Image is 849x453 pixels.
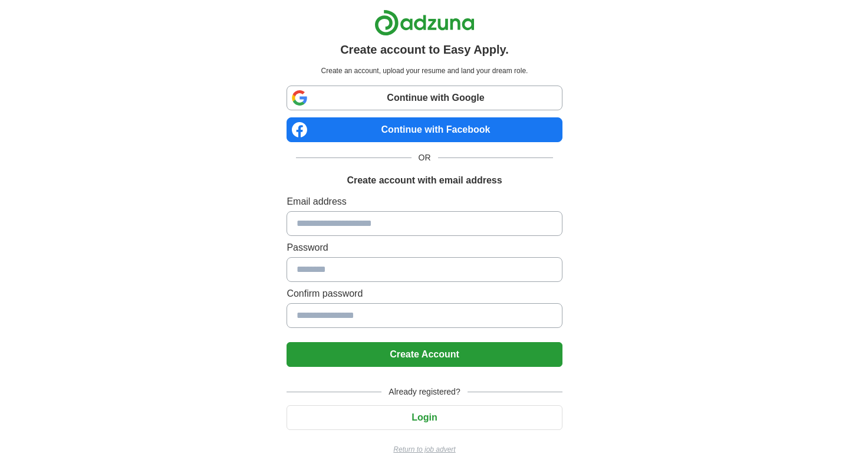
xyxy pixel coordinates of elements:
[287,241,562,255] label: Password
[287,117,562,142] a: Continue with Facebook
[289,65,560,76] p: Create an account, upload your resume and land your dream role.
[287,195,562,209] label: Email address
[287,342,562,367] button: Create Account
[374,9,475,36] img: Adzuna logo
[287,405,562,430] button: Login
[381,386,467,398] span: Already registered?
[340,41,509,58] h1: Create account to Easy Apply.
[412,152,438,164] span: OR
[287,86,562,110] a: Continue with Google
[287,287,562,301] label: Confirm password
[347,173,502,188] h1: Create account with email address
[287,412,562,422] a: Login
